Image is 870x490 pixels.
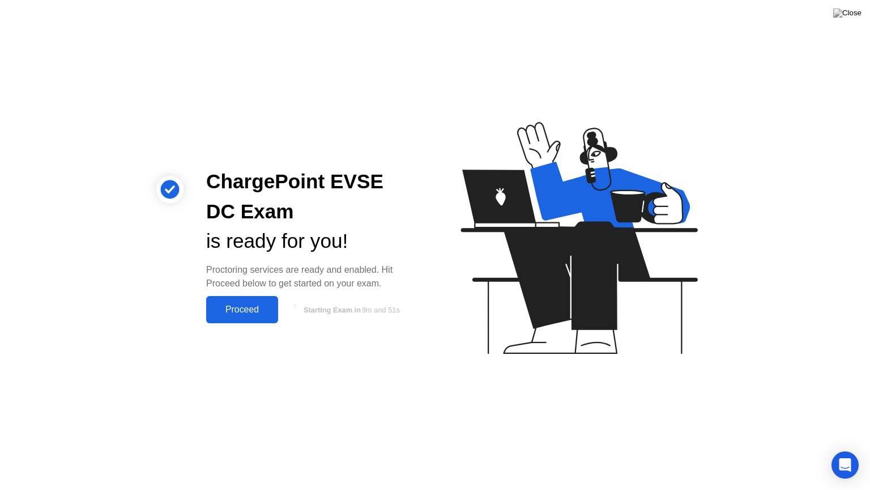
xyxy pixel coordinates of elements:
span: 9m and 51s [362,306,400,314]
div: Proctoring services are ready and enabled. Hit Proceed below to get started on your exam. [206,263,417,290]
img: Close [833,9,862,18]
button: Starting Exam in9m and 51s [284,299,417,320]
div: Open Intercom Messenger [831,451,859,479]
button: Proceed [206,296,278,323]
div: ChargePoint EVSE DC Exam [206,167,417,227]
div: is ready for you! [206,226,417,256]
div: Proceed [210,305,275,315]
